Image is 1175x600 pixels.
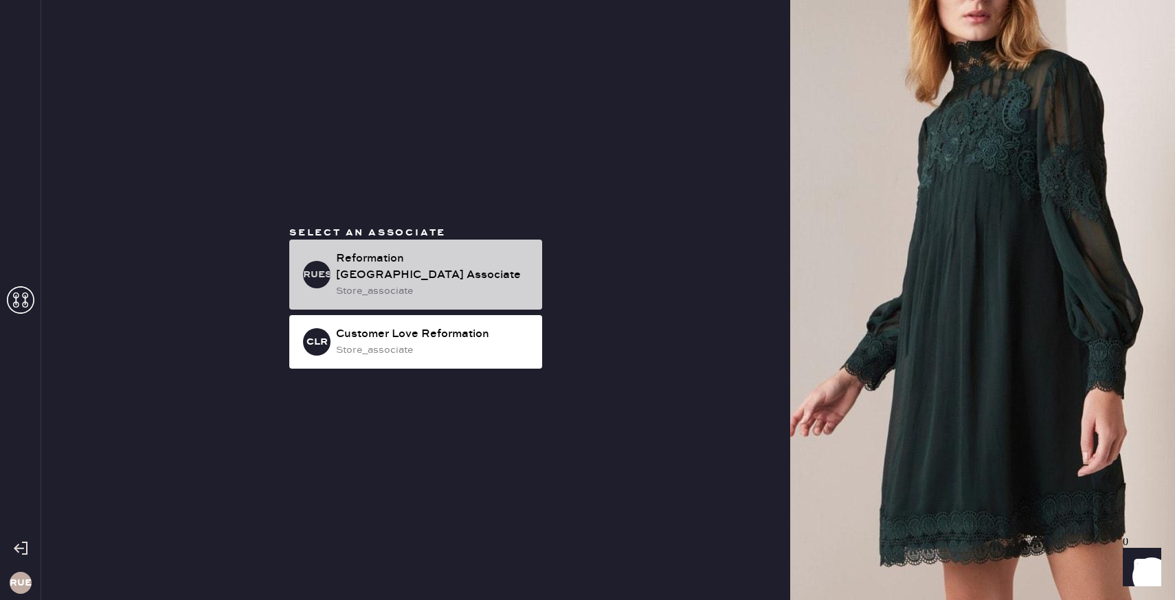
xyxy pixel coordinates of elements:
[306,337,328,347] h3: CLR
[10,578,32,588] h3: RUES
[336,251,531,284] div: Reformation [GEOGRAPHIC_DATA] Associate
[336,326,531,343] div: Customer Love Reformation
[303,270,331,279] h3: RUESA
[289,227,446,239] span: Select an associate
[1110,538,1169,597] iframe: Front Chat
[336,343,531,358] div: store_associate
[336,284,531,299] div: store_associate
